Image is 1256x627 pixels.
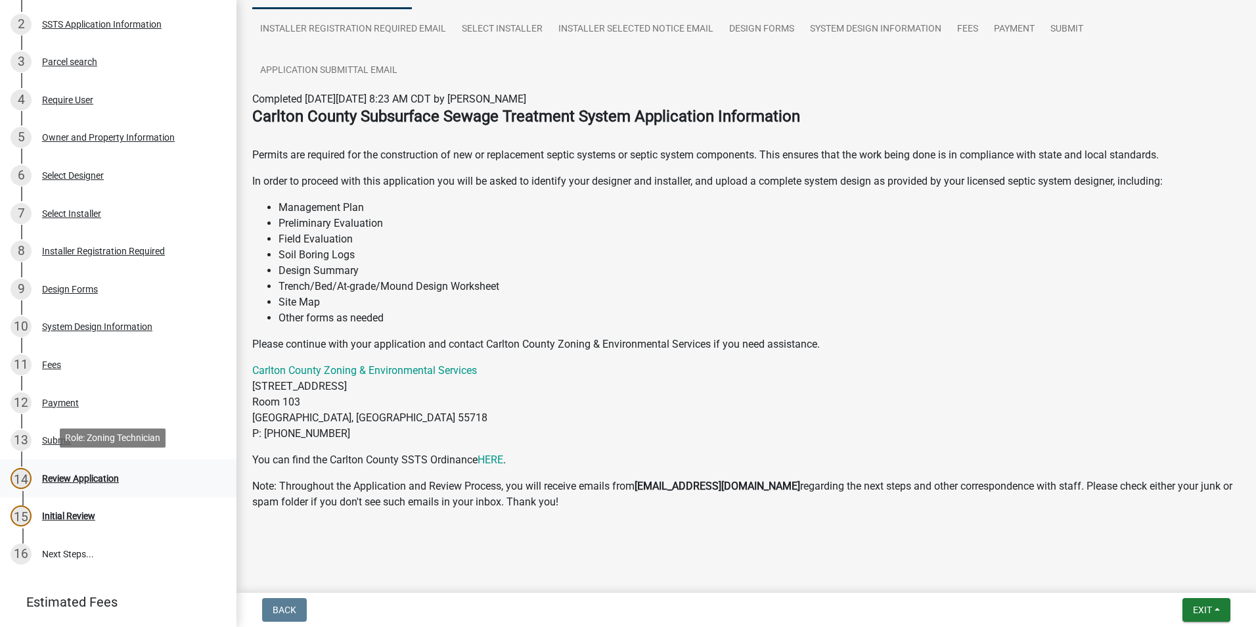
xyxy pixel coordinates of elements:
a: Submit [1043,9,1091,51]
a: Installer Registration Required Email [252,9,454,51]
div: 3 [11,51,32,72]
a: Design Forms [721,9,802,51]
div: Installer Registration Required [42,246,165,256]
div: 9 [11,279,32,300]
div: Payment [42,398,79,407]
div: Design Forms [42,285,98,294]
span: Exit [1193,605,1212,615]
li: Other forms as needed [279,310,1240,326]
a: Installer Selected Notice Email [550,9,721,51]
a: Estimated Fees [11,589,215,615]
a: Carlton County Zoning & Environmental Services [252,364,477,377]
p: In order to proceed with this application you will be asked to identify your designer and install... [252,174,1240,189]
div: 13 [11,430,32,451]
a: Select Installer [454,9,550,51]
div: Review Application [42,474,119,483]
div: Fees [42,360,61,369]
strong: Carlton County Subsurface Sewage Treatment System Application Information [252,107,800,126]
li: Design Summary [279,263,1240,279]
a: Fees [949,9,986,51]
div: 8 [11,241,32,262]
div: Role: Zoning Technician [60,429,166,448]
div: Select Designer [42,171,104,180]
div: 14 [11,468,32,489]
span: Completed [DATE][DATE] 8:23 AM CDT by [PERSON_NAME] [252,93,526,105]
li: Trench/Bed/At-grade/Mound Design Worksheet [279,279,1240,294]
li: Soil Boring Logs [279,247,1240,263]
a: System Design Information [802,9,949,51]
div: System Design Information [42,322,152,331]
a: Application Submittal Email [252,50,405,92]
strong: [EMAIL_ADDRESS][DOMAIN_NAME] [635,480,800,492]
div: Owner and Property Information [42,133,175,142]
button: Exit [1182,598,1230,622]
div: Initial Review [42,511,95,521]
li: Preliminary Evaluation [279,216,1240,231]
a: Payment [986,9,1043,51]
p: Note: Throughout the Application and Review Process, you will receive emails from regarding the n... [252,478,1240,510]
div: 6 [11,165,32,186]
div: 4 [11,89,32,110]
span: Back [273,605,296,615]
div: 15 [11,505,32,526]
div: 11 [11,354,32,375]
div: 5 [11,127,32,148]
div: Require User [42,95,93,104]
a: HERE [478,453,503,466]
div: Submit [42,436,71,445]
p: Please continue with your application and contact Carlton County Zoning & Environmental Services ... [252,337,1240,352]
div: 2 [11,14,32,35]
li: Management Plan [279,200,1240,216]
div: SSTS Application Information [42,20,162,29]
p: Permits are required for the construction of new or replacement septic systems or septic system c... [252,131,1240,163]
div: Select Installer [42,209,101,218]
li: Site Map [279,294,1240,310]
p: [STREET_ADDRESS] Room 103 [GEOGRAPHIC_DATA], [GEOGRAPHIC_DATA] 55718 P: [PHONE_NUMBER] [252,363,1240,442]
div: 12 [11,392,32,413]
div: 10 [11,316,32,337]
div: 16 [11,544,32,565]
li: Field Evaluation [279,231,1240,247]
button: Back [262,598,307,622]
div: Parcel search [42,57,97,66]
div: 7 [11,203,32,224]
p: You can find the Carlton County SSTS Ordinance . [252,452,1240,468]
